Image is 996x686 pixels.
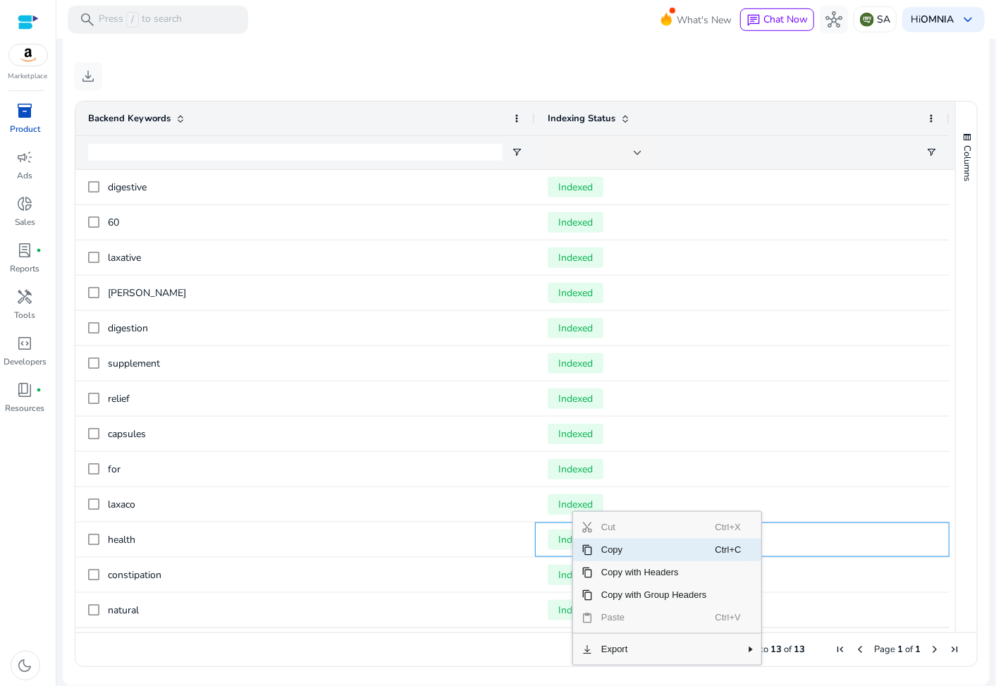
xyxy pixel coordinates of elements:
button: Open Filter Menu [511,147,522,158]
span: What's New [677,8,732,32]
span: lab_profile [17,242,34,259]
span: Indexed [548,247,603,268]
b: OMNIA [921,13,954,26]
span: Indexed [548,318,603,338]
button: hub [820,6,848,34]
span: Indexed [548,459,603,479]
span: natural [108,604,139,617]
span: chat [746,13,761,27]
span: Indexed [548,353,603,374]
span: Ctrl+X [715,516,746,539]
input: Backend Keywords Filter Input [88,144,503,161]
span: laxaco [108,498,135,511]
div: Next Page [929,644,940,655]
p: Developers [4,355,47,368]
p: Marketplace [8,71,48,82]
span: 60 [108,216,119,229]
span: hub [825,11,842,28]
span: health [108,533,135,546]
span: capsules [108,427,146,441]
span: Indexed [548,494,603,515]
span: Columns [961,145,973,181]
span: Paste [593,606,715,629]
span: Indexed [548,212,603,233]
span: dark_mode [17,657,34,674]
span: code_blocks [17,335,34,352]
p: Tools [15,309,36,321]
span: Ctrl+V [715,606,746,629]
span: Indexed [548,565,603,585]
span: fiber_manual_record [37,387,42,393]
span: relief [108,392,130,405]
span: download [80,68,97,85]
span: 13 [794,643,805,656]
span: fiber_manual_record [37,247,42,253]
div: Context Menu [572,511,762,666]
div: Previous Page [854,644,866,655]
span: Indexed [548,600,603,620]
span: keyboard_arrow_down [959,11,976,28]
p: SA [877,7,890,32]
span: for [108,463,121,476]
span: of [905,643,913,656]
button: chatChat Now [740,8,814,31]
div: First Page [835,644,846,655]
img: sa.svg [860,13,874,27]
span: search [79,11,96,28]
span: inventory_2 [17,102,34,119]
span: 13 [770,643,782,656]
span: Copy [593,539,715,561]
span: 1 [897,643,903,656]
span: Copy with Group Headers [593,584,715,606]
span: supplement [108,357,160,370]
span: donut_small [17,195,34,212]
span: Copy with Headers [593,561,715,584]
span: 1 [915,643,921,656]
button: Open Filter Menu [926,147,937,158]
button: download [74,62,102,90]
span: campaign [17,149,34,166]
span: Indexed [548,424,603,444]
p: Ads [18,169,33,182]
span: Cut [593,516,715,539]
span: Ctrl+C [715,539,746,561]
span: constipation [108,568,161,582]
span: digestion [108,321,148,335]
span: Indexed [548,177,603,197]
span: Indexing Status [548,112,615,125]
span: handyman [17,288,34,305]
img: amazon.svg [9,44,47,66]
p: Product [10,123,40,135]
span: / [126,12,139,27]
p: Sales [15,216,35,228]
div: Last Page [949,644,960,655]
span: Indexed [548,283,603,303]
p: Hi [911,15,954,25]
span: to [760,643,768,656]
span: book_4 [17,381,34,398]
span: Chat Now [763,13,808,26]
span: of [784,643,792,656]
span: Page [874,643,895,656]
span: laxative [108,251,141,264]
p: Press to search [99,12,182,27]
span: [PERSON_NAME] [108,286,186,300]
p: Reports [11,262,40,275]
span: digestive [108,180,147,194]
span: Export [593,638,715,661]
span: Backend Keywords [88,112,171,125]
span: Indexed [548,388,603,409]
p: Resources [6,402,45,415]
span: Indexed [548,529,603,550]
